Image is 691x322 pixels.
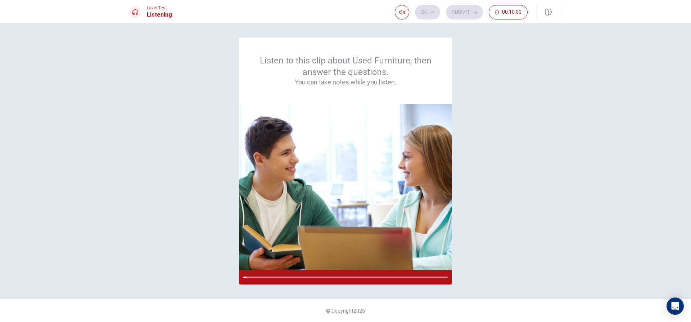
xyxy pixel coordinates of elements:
[256,55,435,87] div: Listen to this clip about Used Furniture, then answer the questions.
[502,9,521,15] span: 00:10:00
[147,5,172,10] span: Level Test
[489,5,528,19] button: 00:10:00
[667,297,684,315] div: Open Intercom Messenger
[326,308,365,314] span: © Copyright 2025
[239,104,452,270] img: passage image
[256,78,435,87] h4: You can take notes while you listen.
[147,10,172,19] h1: Listening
